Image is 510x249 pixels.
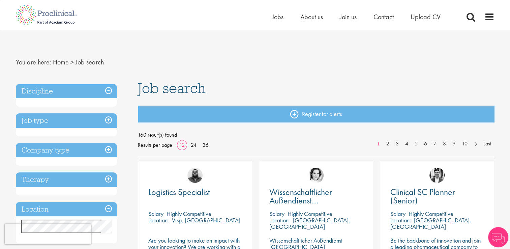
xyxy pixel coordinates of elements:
span: Logistics Specialist [148,186,210,198]
img: Edward Little [429,168,445,183]
h3: Company type [16,143,117,158]
a: Join us [340,12,357,21]
span: Wissenschaftlicher Außendienst [GEOGRAPHIC_DATA] [269,186,351,215]
a: Logistics Specialist [148,188,242,196]
p: Visp, [GEOGRAPHIC_DATA] [172,216,240,224]
span: Job search [76,58,104,66]
a: 2 [383,140,393,148]
a: 7 [430,140,440,148]
span: Salary [269,210,284,218]
a: About us [300,12,323,21]
h3: Job type [16,113,117,128]
a: Jobs [272,12,283,21]
p: Highly Competitive [288,210,332,218]
span: You are here: [16,58,51,66]
h3: Discipline [16,84,117,99]
span: > [70,58,74,66]
a: 24 [188,141,199,148]
p: Highly Competitive [167,210,211,218]
a: 6 [421,140,430,148]
a: Clinical SC Planner (Senior) [390,188,484,205]
a: 3 [392,140,402,148]
span: Clinical SC Planner (Senior) [390,186,455,206]
h3: Therapy [16,172,117,187]
a: Register for alerts [138,106,494,122]
iframe: reCAPTCHA [5,224,91,244]
a: 5 [411,140,421,148]
p: Highly Competitive [409,210,453,218]
img: Greta Prestel [308,168,324,183]
a: breadcrumb link [53,58,69,66]
span: Location: [390,216,411,224]
span: 160 result(s) found [138,130,494,140]
img: Chatbot [488,227,508,247]
a: 12 [177,141,187,148]
h3: Location [16,202,117,217]
a: 36 [200,141,211,148]
p: [GEOGRAPHIC_DATA], [GEOGRAPHIC_DATA] [269,216,350,230]
a: Last [480,140,494,148]
a: 9 [449,140,459,148]
span: Location: [148,216,169,224]
a: 8 [440,140,449,148]
span: Salary [148,210,163,218]
a: 4 [402,140,412,148]
span: Location: [269,216,290,224]
p: [GEOGRAPHIC_DATA], [GEOGRAPHIC_DATA] [390,216,471,230]
span: Job search [138,79,206,97]
a: Wissenschaftlicher Außendienst [GEOGRAPHIC_DATA] [269,188,363,205]
a: Contact [373,12,394,21]
img: Ashley Bennett [187,168,203,183]
a: 1 [373,140,383,148]
span: Results per page [138,140,172,150]
a: 10 [458,140,471,148]
span: Salary [390,210,406,218]
a: Upload CV [411,12,441,21]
